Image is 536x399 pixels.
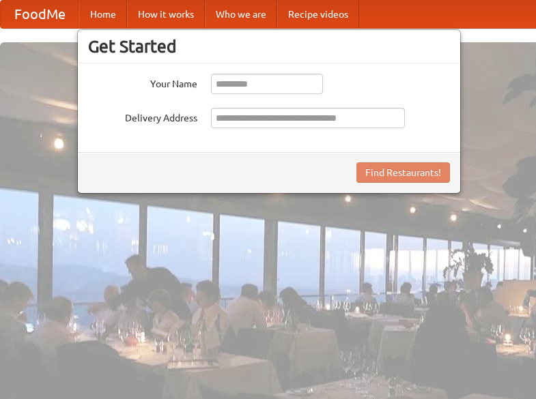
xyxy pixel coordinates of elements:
[79,1,127,28] a: Home
[88,74,197,91] label: Your Name
[88,36,450,57] h3: Get Started
[356,162,450,183] button: Find Restaurants!
[1,1,79,28] a: FoodMe
[205,1,277,28] a: Who we are
[277,1,359,28] a: Recipe videos
[88,108,197,125] label: Delivery Address
[127,1,205,28] a: How it works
